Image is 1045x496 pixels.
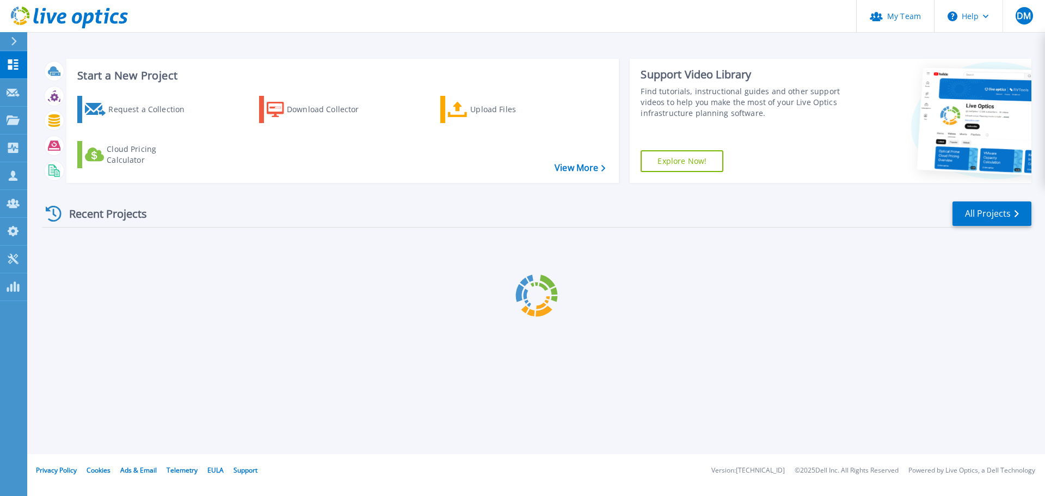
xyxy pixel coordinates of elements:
a: Privacy Policy [36,466,77,475]
div: Recent Projects [42,200,162,227]
a: EULA [207,466,224,475]
li: Version: [TECHNICAL_ID] [711,467,785,474]
a: Telemetry [167,466,198,475]
h3: Start a New Project [77,70,605,82]
a: Ads & Email [120,466,157,475]
a: Explore Now! [641,150,723,172]
div: Download Collector [287,99,374,120]
div: Find tutorials, instructional guides and other support videos to help you make the most of your L... [641,86,845,119]
div: Support Video Library [641,68,845,82]
div: Request a Collection [108,99,195,120]
span: DM [1017,11,1031,20]
a: Download Collector [259,96,380,123]
a: Cookies [87,466,110,475]
div: Upload Files [470,99,557,120]
a: View More [555,163,605,173]
a: Cloud Pricing Calculator [77,141,199,168]
a: Upload Files [440,96,562,123]
li: © 2025 Dell Inc. All Rights Reserved [795,467,899,474]
a: Request a Collection [77,96,199,123]
div: Cloud Pricing Calculator [107,144,194,166]
li: Powered by Live Optics, a Dell Technology [908,467,1035,474]
a: Support [233,466,257,475]
a: All Projects [952,201,1031,226]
